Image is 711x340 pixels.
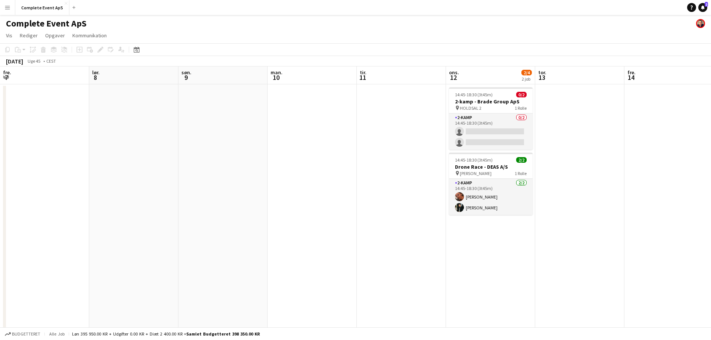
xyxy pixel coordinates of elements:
[69,31,110,40] a: Kommunikation
[449,113,533,150] app-card-role: 2-kamp0/214:45-18:30 (3t45m)
[46,58,56,64] div: CEST
[6,18,87,29] h1: Complete Event ApS
[6,57,23,65] div: [DATE]
[516,157,527,163] span: 2/2
[516,92,527,97] span: 0/2
[522,76,531,82] div: 2 job
[705,2,708,7] span: 2
[269,73,283,82] span: 10
[271,69,283,76] span: man.
[698,3,707,12] a: 2
[460,171,492,176] span: [PERSON_NAME]
[448,73,459,82] span: 12
[72,32,107,39] span: Kommunikation
[449,179,533,215] app-card-role: 2-kamp2/214:45-18:30 (3t45m)[PERSON_NAME][PERSON_NAME]
[3,69,11,76] span: fre.
[449,69,459,76] span: ons.
[515,105,527,111] span: 1 Rolle
[180,73,191,82] span: 9
[42,31,68,40] a: Opgaver
[45,32,65,39] span: Opgaver
[449,153,533,215] app-job-card: 14:45-18:30 (3t45m)2/2Drone Race - DEAS A/S [PERSON_NAME]1 Rolle2-kamp2/214:45-18:30 (3t45m)[PERS...
[449,163,533,170] h3: Drone Race - DEAS A/S
[181,69,191,76] span: søn.
[359,73,367,82] span: 11
[515,171,527,176] span: 1 Rolle
[25,58,43,64] span: Uge 45
[360,69,367,76] span: tir.
[538,69,546,76] span: tor.
[91,73,100,82] span: 8
[626,73,636,82] span: 14
[455,157,493,163] span: 14:45-18:30 (3t45m)
[3,31,15,40] a: Vis
[12,331,40,337] span: Budgetteret
[521,70,532,75] span: 2/4
[6,32,12,39] span: Vis
[449,98,533,105] h3: 2-kamp - Brade Group ApS
[186,331,260,337] span: Samlet budgetteret 398 350.00 KR
[17,31,41,40] a: Rediger
[48,331,66,337] span: Alle job
[72,331,260,337] div: Løn 395 950.00 KR + Udgifter 0.00 KR + Diæt 2 400.00 KR =
[20,32,38,39] span: Rediger
[449,87,533,150] app-job-card: 14:45-18:30 (3t45m)0/22-kamp - Brade Group ApS HOLDSAL 21 Rolle2-kamp0/214:45-18:30 (3t45m)
[2,73,11,82] span: 7
[627,69,636,76] span: fre.
[92,69,100,76] span: lør.
[696,19,705,28] app-user-avatar: Christian Brøckner
[537,73,546,82] span: 13
[4,330,41,338] button: Budgetteret
[15,0,69,15] button: Complete Event ApS
[460,105,481,111] span: HOLDSAL 2
[455,92,493,97] span: 14:45-18:30 (3t45m)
